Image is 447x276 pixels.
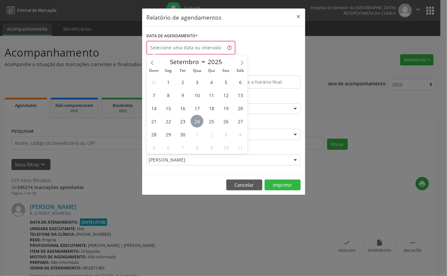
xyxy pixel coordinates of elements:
[219,89,232,101] span: Setembro 12, 2025
[204,69,219,73] span: Qui
[162,102,175,114] span: Setembro 15, 2025
[234,128,247,141] span: Outubro 4, 2025
[226,180,262,191] button: Cancelar
[191,76,203,88] span: Setembro 3, 2025
[219,76,232,88] span: Setembro 5, 2025
[205,76,218,88] span: Setembro 4, 2025
[147,69,161,73] span: Dom
[219,69,233,73] span: Sex
[147,102,160,114] span: Setembro 14, 2025
[205,141,218,154] span: Outubro 9, 2025
[265,180,301,191] button: Imprimir
[234,76,247,88] span: Setembro 6, 2025
[219,115,232,128] span: Setembro 26, 2025
[234,89,247,101] span: Setembro 13, 2025
[162,115,175,128] span: Setembro 22, 2025
[162,128,175,141] span: Setembro 29, 2025
[219,141,232,154] span: Outubro 10, 2025
[225,65,301,76] label: ATÉ
[191,115,203,128] span: Setembro 24, 2025
[147,141,160,154] span: Outubro 5, 2025
[162,89,175,101] span: Setembro 8, 2025
[205,102,218,114] span: Setembro 18, 2025
[234,102,247,114] span: Setembro 20, 2025
[176,141,189,154] span: Outubro 7, 2025
[176,128,189,141] span: Setembro 30, 2025
[147,31,198,41] label: DATA DE AGENDAMENTO
[176,115,189,128] span: Setembro 23, 2025
[292,9,305,25] button: Close
[162,76,175,88] span: Setembro 1, 2025
[161,69,176,73] span: Seg
[205,115,218,128] span: Setembro 25, 2025
[225,76,301,89] input: Selecione o horário final
[149,157,287,163] span: [PERSON_NAME]
[147,13,222,22] h5: Relatório de agendamentos
[205,89,218,101] span: Setembro 11, 2025
[176,89,189,101] span: Setembro 9, 2025
[147,89,160,101] span: Setembro 7, 2025
[167,57,206,66] select: Month
[206,58,228,66] input: Year
[191,141,203,154] span: Outubro 8, 2025
[219,128,232,141] span: Outubro 3, 2025
[147,128,160,141] span: Setembro 28, 2025
[233,69,248,73] span: Sáb
[205,128,218,141] span: Outubro 2, 2025
[191,128,203,141] span: Outubro 1, 2025
[176,76,189,88] span: Setembro 2, 2025
[234,141,247,154] span: Outubro 11, 2025
[234,115,247,128] span: Setembro 27, 2025
[219,102,232,114] span: Setembro 19, 2025
[191,89,203,101] span: Setembro 10, 2025
[176,69,190,73] span: Ter
[162,141,175,154] span: Outubro 6, 2025
[191,102,203,114] span: Setembro 17, 2025
[147,115,160,128] span: Setembro 21, 2025
[176,102,189,114] span: Setembro 16, 2025
[147,41,235,54] input: Selecione uma data ou intervalo
[190,69,204,73] span: Qua
[147,76,160,88] span: Agosto 31, 2025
